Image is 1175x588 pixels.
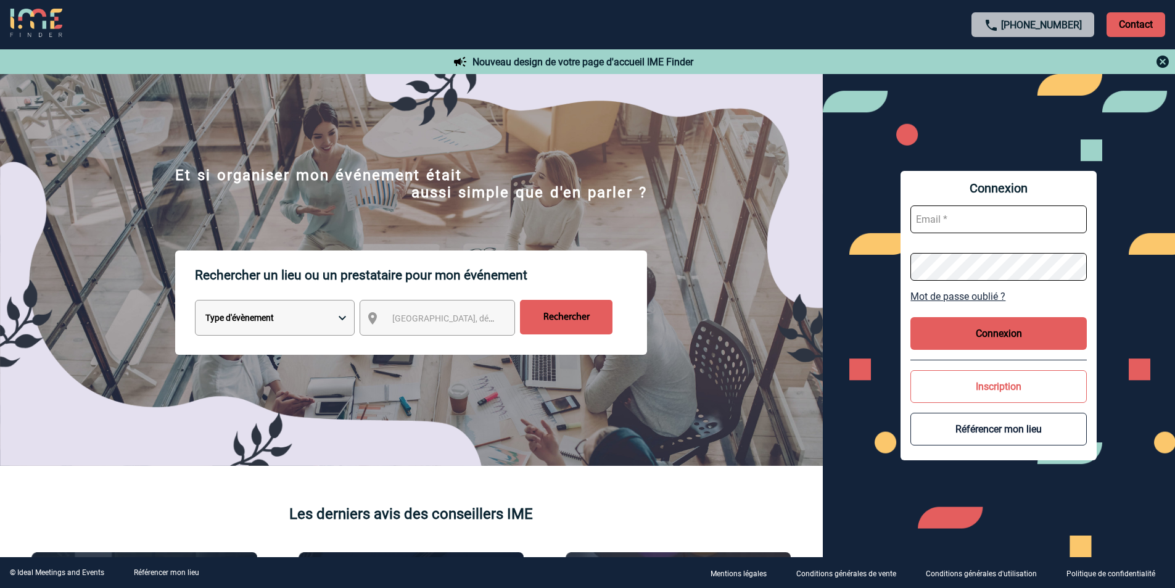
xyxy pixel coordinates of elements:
p: Conditions générales d'utilisation [926,569,1037,578]
a: Conditions générales d'utilisation [916,567,1057,579]
a: Conditions générales de vente [786,567,916,579]
button: Inscription [910,370,1087,403]
p: Conditions générales de vente [796,569,896,578]
p: Contact [1107,12,1165,37]
p: Mentions légales [711,569,767,578]
button: Référencer mon lieu [910,413,1087,445]
a: [PHONE_NUMBER] [1001,19,1082,31]
button: Connexion [910,317,1087,350]
span: [GEOGRAPHIC_DATA], département, région... [392,313,564,323]
span: Connexion [910,181,1087,196]
p: Rechercher un lieu ou un prestataire pour mon événement [195,251,647,300]
p: Politique de confidentialité [1066,569,1155,578]
a: Mot de passe oublié ? [910,291,1087,302]
a: Politique de confidentialité [1057,567,1175,579]
input: Email * [910,205,1087,233]
img: call-24-px.png [984,18,999,33]
a: Référencer mon lieu [134,568,199,577]
input: Rechercher [520,300,612,334]
a: Mentions légales [701,567,786,579]
div: © Ideal Meetings and Events [10,568,104,577]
